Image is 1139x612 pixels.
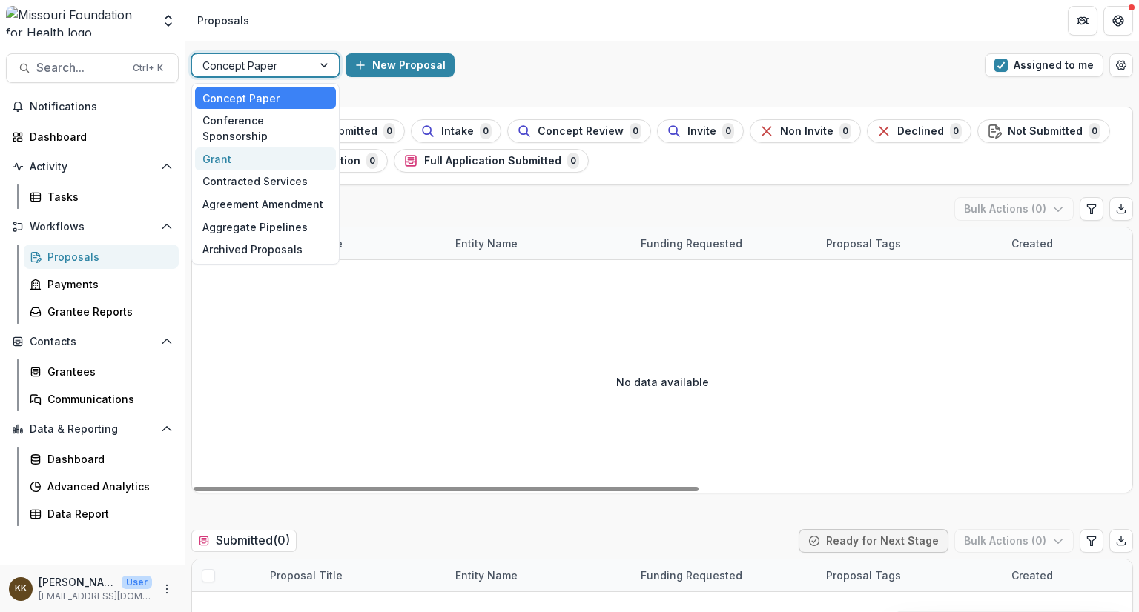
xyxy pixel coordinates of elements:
[817,559,1003,591] div: Proposal Tags
[687,125,716,138] span: Invite
[411,119,501,143] button: Intake0
[47,451,167,467] div: Dashboard
[366,153,378,169] span: 0
[24,184,179,209] a: Tasks
[424,155,561,167] span: Full Application Submitted
[191,530,297,551] h2: Submitted ( 0 )
[1080,197,1103,221] button: Edit table settings
[722,123,734,139] span: 0
[538,125,624,138] span: Concept Review
[195,147,336,170] div: Grant
[158,6,179,36] button: Open entity switcher
[632,236,751,251] div: Funding Requested
[780,125,833,138] span: Non Invite
[6,330,179,353] button: Open Contacts
[632,559,817,591] div: Funding Requested
[817,227,1003,259] div: Proposal Tags
[897,125,944,138] span: Declined
[446,236,526,251] div: Entity Name
[36,61,124,75] span: Search...
[446,559,632,591] div: Entity Name
[39,590,152,603] p: [EMAIL_ADDRESS][DOMAIN_NAME]
[1068,6,1097,36] button: Partners
[6,95,179,119] button: Notifications
[6,417,179,441] button: Open Data & Reporting
[446,227,632,259] div: Entity Name
[24,299,179,324] a: Grantee Reports
[1003,568,1062,583] div: Created
[47,304,167,319] div: Grantee Reports
[6,53,179,83] button: Search...
[30,129,167,144] div: Dashboard
[867,119,971,143] button: Declined0
[1089,123,1100,139] span: 0
[261,559,446,591] div: Proposal Title
[15,584,27,593] div: Katie Kaufmann
[507,119,651,143] button: Concept Review0
[1109,197,1133,221] button: Export table data
[30,161,155,173] span: Activity
[195,109,336,147] div: Conference Sponsorship
[6,215,179,239] button: Open Workflows
[346,53,455,77] button: New Proposal
[567,153,579,169] span: 0
[130,60,166,76] div: Ctrl + K
[394,149,589,173] button: Full Application Submitted0
[480,123,492,139] span: 0
[47,479,167,494] div: Advanced Analytics
[977,119,1110,143] button: Not Submitted0
[839,123,851,139] span: 0
[30,423,155,436] span: Data & Reporting
[47,249,167,265] div: Proposals
[817,236,910,251] div: Proposal Tags
[122,576,152,589] p: User
[6,155,179,179] button: Open Activity
[30,221,155,233] span: Workflows
[799,529,948,553] button: Ready for Next Stage
[191,10,255,31] nav: breadcrumb
[950,123,962,139] span: 0
[24,359,179,384] a: Grantees
[632,568,751,583] div: Funding Requested
[657,119,744,143] button: Invite0
[6,124,179,149] a: Dashboard
[24,272,179,296] a: Payments
[24,502,179,526] a: Data Report
[1003,236,1062,251] div: Created
[632,227,817,259] div: Funding Requested
[1109,53,1133,77] button: Open table manager
[195,87,336,110] div: Concept Paper
[24,245,179,269] a: Proposals
[1103,6,1133,36] button: Get Help
[47,364,167,379] div: Grantees
[954,197,1074,221] button: Bulk Actions (0)
[24,447,179,471] a: Dashboard
[6,6,152,36] img: Missouri Foundation for Health logo
[294,119,405,143] button: Submitted0
[39,574,116,590] p: [PERSON_NAME]
[47,391,167,407] div: Communications
[616,374,709,390] p: No data available
[30,336,155,348] span: Contacts
[817,568,910,583] div: Proposal Tags
[24,387,179,411] a: Communications
[195,170,336,193] div: Contracted Services
[954,529,1074,553] button: Bulk Actions (0)
[441,125,474,138] span: Intake
[24,474,179,499] a: Advanced Analytics
[630,123,641,139] span: 0
[195,238,336,261] div: Archived Proposals
[383,123,395,139] span: 0
[324,125,377,138] span: Submitted
[985,53,1103,77] button: Assigned to me
[197,13,249,28] div: Proposals
[750,119,861,143] button: Non Invite0
[195,193,336,216] div: Agreement Amendment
